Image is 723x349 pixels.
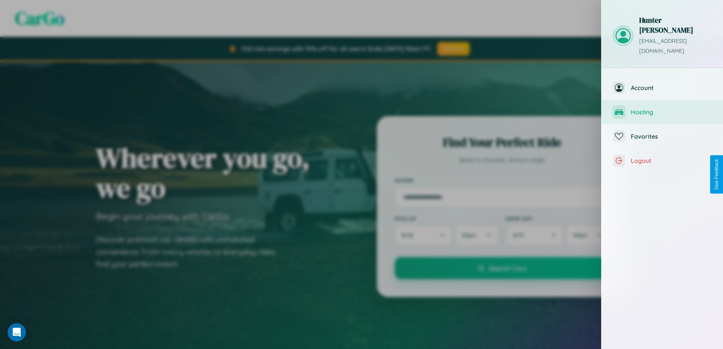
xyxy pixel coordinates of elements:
button: Account [602,76,723,100]
div: Open Intercom Messenger [8,323,26,341]
span: Account [631,84,712,92]
button: Hosting [602,100,723,124]
button: Logout [602,148,723,173]
span: Favorites [631,133,712,140]
button: Favorites [602,124,723,148]
p: [EMAIL_ADDRESS][DOMAIN_NAME] [639,36,712,56]
span: Logout [631,157,712,164]
div: Give Feedback [714,159,719,190]
span: Hosting [631,108,712,116]
h3: Hunter [PERSON_NAME] [639,15,712,35]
